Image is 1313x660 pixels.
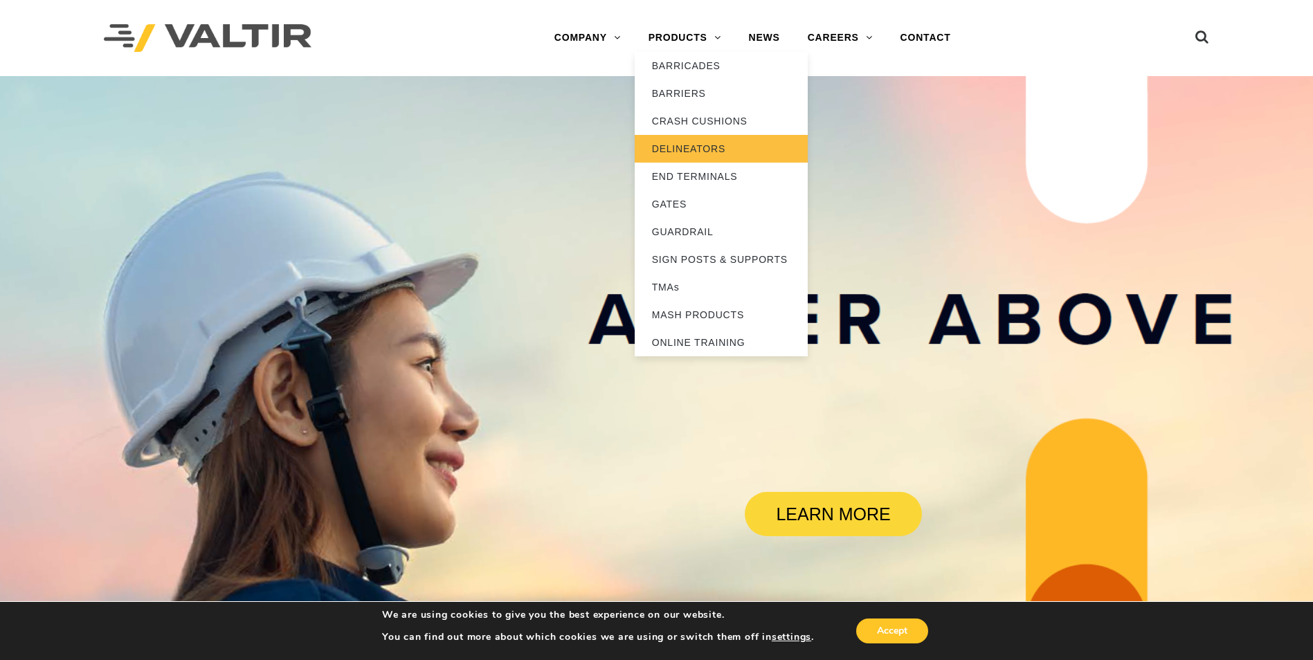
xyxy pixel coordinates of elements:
[635,329,808,356] a: ONLINE TRAINING
[887,24,965,52] a: CONTACT
[635,135,808,163] a: DELINEATORS
[541,24,635,52] a: COMPANY
[635,218,808,246] a: GUARDRAIL
[794,24,887,52] a: CAREERS
[635,80,808,107] a: BARRIERS
[745,492,922,536] a: LEARN MORE
[635,190,808,218] a: GATES
[635,107,808,135] a: CRASH CUSHIONS
[772,631,811,643] button: settings
[735,24,794,52] a: NEWS
[856,618,928,643] button: Accept
[382,609,814,621] p: We are using cookies to give you the best experience on our website.
[635,24,735,52] a: PRODUCTS
[104,24,311,53] img: Valtir
[382,631,814,643] p: You can find out more about which cookies we are using or switch them off in .
[635,246,808,273] a: SIGN POSTS & SUPPORTS
[635,301,808,329] a: MASH PRODUCTS
[635,163,808,190] a: END TERMINALS
[635,273,808,301] a: TMAs
[635,52,808,80] a: BARRICADES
